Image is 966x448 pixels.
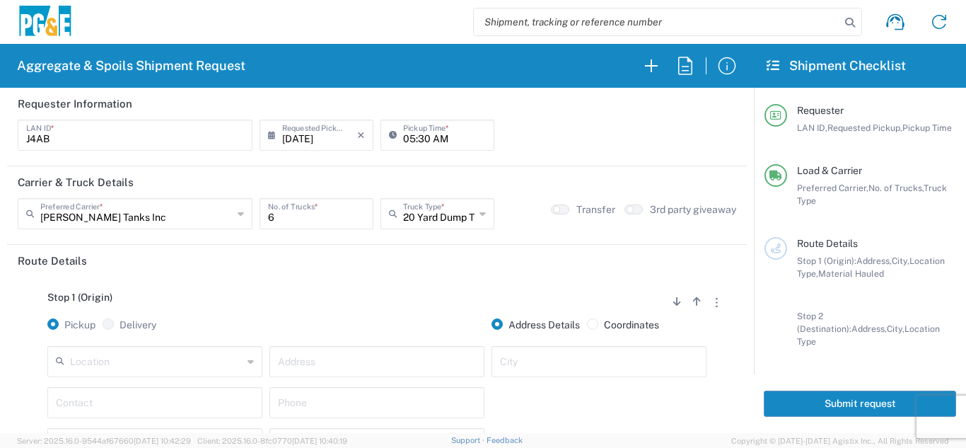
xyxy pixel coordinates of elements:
[17,437,191,445] span: Server: 2025.16.0-9544af67660
[868,183,924,193] span: No. of Trucks,
[491,318,580,331] label: Address Details
[292,437,347,445] span: [DATE] 10:40:19
[18,97,132,111] h2: Requester Information
[887,323,904,334] span: City,
[474,8,840,35] input: Shipment, tracking or reference number
[797,165,862,176] span: Load & Carrier
[764,391,956,417] button: Submit request
[818,268,884,279] span: Material Hauled
[797,311,851,334] span: Stop 2 (Destination):
[731,435,949,447] span: Copyright © [DATE]-[DATE] Agistix Inc., All Rights Reserved
[797,238,858,249] span: Route Details
[827,122,902,133] span: Requested Pickup,
[797,255,856,266] span: Stop 1 (Origin):
[797,122,827,133] span: LAN ID,
[357,124,365,147] i: ×
[134,437,191,445] span: [DATE] 10:42:29
[47,292,112,303] span: Stop 1 (Origin)
[18,254,87,268] h2: Route Details
[797,183,868,193] span: Preferred Carrier,
[797,105,844,116] span: Requester
[17,57,245,74] h2: Aggregate & Spoils Shipment Request
[650,203,736,216] label: 3rd party giveaway
[17,6,74,39] img: pge
[856,255,892,266] span: Address,
[576,203,615,216] label: Transfer
[451,436,487,444] a: Support
[892,255,909,266] span: City,
[767,57,906,74] h2: Shipment Checklist
[197,437,347,445] span: Client: 2025.16.0-8fc0770
[487,436,523,444] a: Feedback
[902,122,952,133] span: Pickup Time
[587,318,659,331] label: Coordinates
[851,323,887,334] span: Address,
[18,176,134,190] h2: Carrier & Truck Details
